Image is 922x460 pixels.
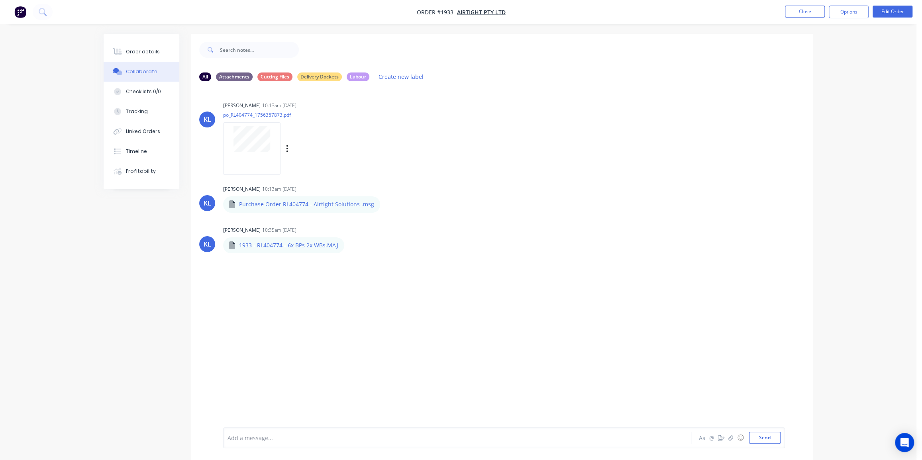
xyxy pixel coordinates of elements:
div: KL [204,115,211,124]
div: KL [204,239,211,249]
button: ☺ [736,433,745,442]
div: Collaborate [126,68,157,75]
div: 10:13am [DATE] [262,186,296,193]
button: Linked Orders [104,121,179,141]
div: Attachments [216,72,253,81]
button: Aa [697,433,707,442]
button: Edit Order [873,6,912,18]
div: Open Intercom Messenger [895,433,914,452]
button: Create new label [374,71,428,82]
div: [PERSON_NAME] [223,186,261,193]
button: Tracking [104,102,179,121]
div: Timeline [126,148,147,155]
button: Options [829,6,869,18]
span: Order #1933 - [417,8,457,16]
div: Order details [126,48,160,55]
button: Order details [104,42,179,62]
div: All [199,72,211,81]
p: 1933 - RL404774 - 6x BPs 2x WBs.MAJ [239,241,338,249]
div: 10:13am [DATE] [262,102,296,109]
input: Search notes... [220,42,299,58]
div: [PERSON_NAME] [223,227,261,234]
button: Send [749,432,781,444]
button: Collaborate [104,62,179,82]
div: Labour [347,72,369,81]
p: Purchase Order RL404774 - Airtight Solutions .msg [239,200,374,208]
div: [PERSON_NAME] [223,102,261,109]
div: Linked Orders [126,128,160,135]
a: Airtight Pty Ltd [457,8,506,16]
button: Profitability [104,161,179,181]
div: KL [204,198,211,208]
p: po_RL404774_1756357873.pdf [223,112,369,118]
button: Checklists 0/0 [104,82,179,102]
div: Checklists 0/0 [126,88,161,95]
div: Tracking [126,108,148,115]
button: Close [785,6,825,18]
div: Delivery Dockets [297,72,342,81]
div: Cutting Files [257,72,292,81]
button: Timeline [104,141,179,161]
div: 10:35am [DATE] [262,227,296,234]
img: Factory [14,6,26,18]
div: Profitability [126,168,156,175]
button: @ [707,433,716,442]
